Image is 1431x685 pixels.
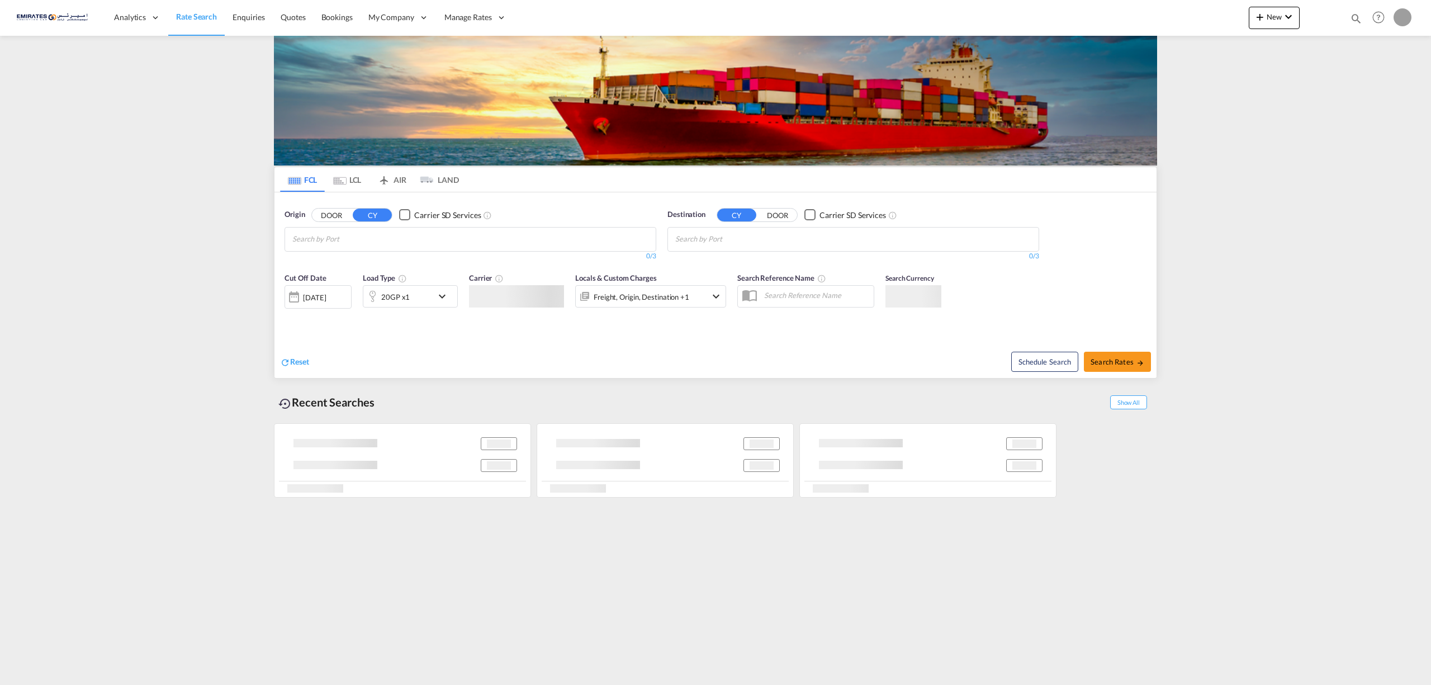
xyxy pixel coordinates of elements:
span: Analytics [114,12,146,23]
md-icon: icon-magnify [1350,12,1362,25]
md-checkbox: Checkbox No Ink [399,209,481,221]
md-datepicker: Select [285,308,293,323]
span: Search Rates [1091,357,1144,366]
button: Search Ratesicon-arrow-right [1084,352,1151,372]
md-icon: icon-chevron-down [435,290,454,303]
div: 0/3 [285,252,656,261]
md-tab-item: FCL [280,167,325,192]
div: Help [1369,8,1394,28]
span: Locals & Custom Charges [575,273,657,282]
div: Recent Searches [274,390,379,415]
md-chips-wrap: Chips container with autocompletion. Enter the text area, type text to search, and then use the u... [291,228,403,248]
span: Search Currency [885,274,934,282]
img: LCL+%26+FCL+BACKGROUND.png [274,36,1157,166]
input: Search Reference Name [759,287,874,304]
md-icon: Unchecked: Search for CY (Container Yard) services for all selected carriers.Checked : Search for... [888,211,897,220]
button: Note: By default Schedule search will only considerorigin ports, destination ports and cut off da... [1011,352,1078,372]
md-icon: icon-plus 400-fg [1253,10,1267,23]
button: CY [353,209,392,221]
span: New [1253,12,1295,21]
span: Rate Search [176,12,217,21]
md-tab-item: LCL [325,167,369,192]
md-pagination-wrapper: Use the left and right arrow keys to navigate between tabs [280,167,459,192]
input: Chips input. [292,230,399,248]
span: Carrier [469,273,504,282]
span: Manage Rates [444,12,492,23]
div: [DATE] [303,292,326,303]
div: 0/3 [667,252,1039,261]
div: icon-magnify [1350,12,1362,29]
span: Origin [285,209,305,220]
span: Show All [1110,395,1147,409]
md-icon: icon-information-outline [398,274,407,283]
span: Bookings [321,12,353,22]
div: [DATE] [285,285,352,309]
div: icon-refreshReset [280,356,309,369]
span: Destination [667,209,705,220]
button: DOOR [758,209,797,221]
span: Quotes [281,12,305,22]
div: Carrier SD Services [819,210,886,221]
md-checkbox: Checkbox No Ink [804,209,886,221]
button: icon-plus 400-fgNewicon-chevron-down [1249,7,1300,29]
md-tab-item: LAND [414,167,459,192]
md-icon: The selected Trucker/Carrierwill be displayed in the rate results If the rates are from another f... [495,274,504,283]
input: Chips input. [675,230,781,248]
div: Carrier SD Services [414,210,481,221]
span: Help [1369,8,1388,27]
img: c67187802a5a11ec94275b5db69a26e6.png [17,5,92,30]
md-icon: icon-chevron-down [1282,10,1295,23]
md-chips-wrap: Chips container with autocompletion. Enter the text area, type text to search, and then use the u... [674,228,786,248]
md-icon: icon-backup-restore [278,397,292,410]
md-icon: icon-refresh [280,357,290,367]
md-icon: Your search will be saved by the below given name [817,274,826,283]
span: Reset [290,357,309,366]
md-icon: icon-chevron-down [709,290,723,303]
div: 20GP x1icon-chevron-down [363,285,458,308]
md-icon: icon-arrow-right [1136,359,1144,367]
div: OriginDOOR CY Checkbox No InkUnchecked: Search for CY (Container Yard) services for all selected ... [274,192,1157,377]
md-icon: Unchecked: Search for CY (Container Yard) services for all selected carriers.Checked : Search for... [483,211,492,220]
div: Freight Origin Destination Factory Stuffingicon-chevron-down [575,285,726,308]
span: My Company [368,12,414,23]
span: Enquiries [233,12,265,22]
span: Search Reference Name [737,273,826,282]
span: Cut Off Date [285,273,326,282]
button: DOOR [312,209,351,221]
md-tab-item: AIR [369,167,414,192]
span: Load Type [363,273,407,282]
div: 20GP x1 [381,289,410,305]
button: CY [717,209,756,221]
div: Freight Origin Destination Factory Stuffing [594,289,689,305]
md-icon: icon-airplane [377,173,391,182]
